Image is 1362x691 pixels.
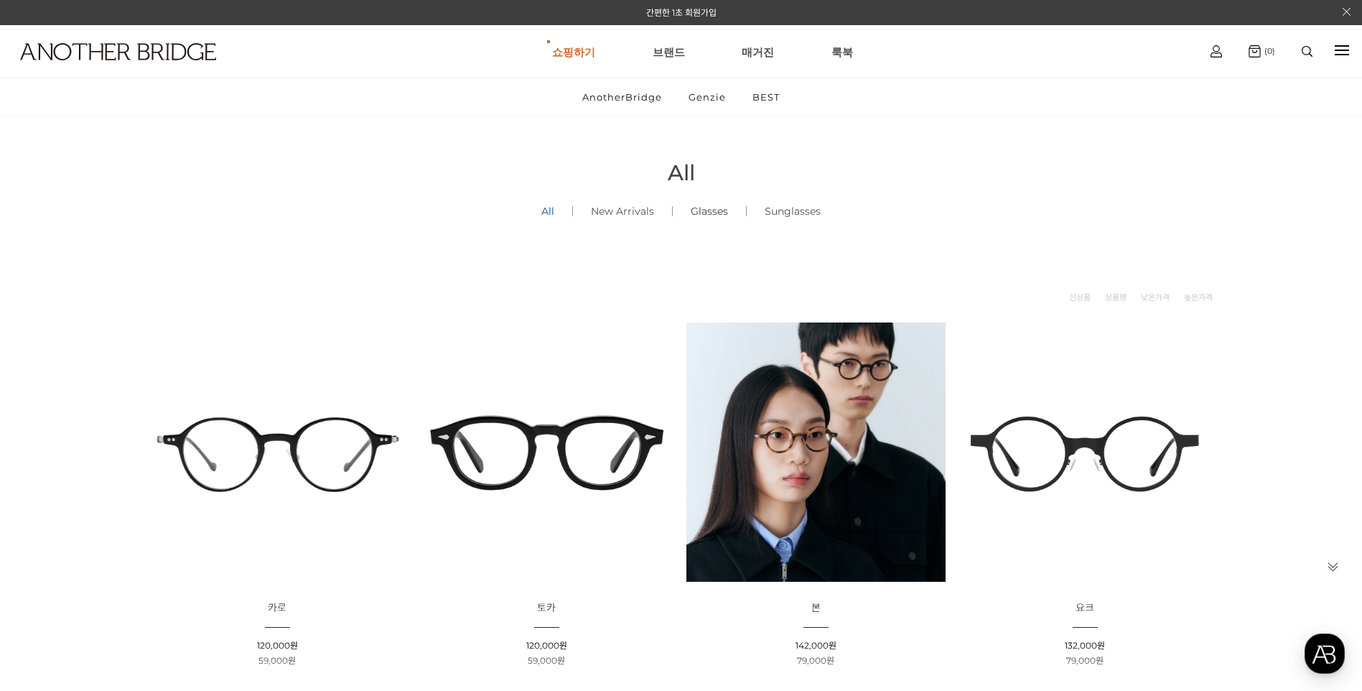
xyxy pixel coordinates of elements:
span: 대화 [131,478,149,489]
span: 142,000원 [796,640,836,651]
img: cart [1249,45,1261,57]
img: 요크 글라스 - 트렌디한 디자인의 유니크한 안경 이미지 [956,323,1215,582]
img: 카로 - 감각적인 디자인의 패션 아이템 이미지 [148,323,407,582]
img: logo [20,43,216,60]
img: search [1302,46,1312,57]
a: Sunglasses [747,187,839,236]
span: 59,000원 [258,655,296,666]
a: 간편한 1초 회원가입 [646,7,717,18]
span: 132,000원 [1065,640,1105,651]
a: 설정 [185,455,276,491]
a: 낮은가격 [1141,290,1170,305]
img: 본 - 동그란 렌즈로 돋보이는 아세테이트 안경 이미지 [686,323,946,582]
a: 쇼핑하기 [552,26,595,78]
a: Genzie [676,78,738,116]
span: 카로 [268,601,286,614]
a: (0) [1249,45,1275,57]
a: All [523,187,572,236]
span: (0) [1261,46,1275,56]
a: AnotherBridge [570,78,674,116]
a: Glasses [673,187,746,236]
img: 토카 아세테이트 뿔테 안경 이미지 [417,323,676,582]
span: 홈 [45,477,54,488]
span: 79,000원 [797,655,834,666]
a: 상품명 [1105,290,1127,305]
a: 본 [811,603,821,613]
span: 본 [811,601,821,614]
span: 설정 [222,477,239,488]
span: 120,000원 [526,640,567,651]
a: 신상품 [1069,290,1091,305]
a: 요크 [1076,603,1094,613]
a: 카로 [268,603,286,613]
a: 높은가격 [1184,290,1213,305]
a: 룩북 [831,26,853,78]
span: All [668,159,695,186]
a: logo [7,43,212,96]
span: 120,000원 [257,640,298,651]
span: 토카 [537,601,556,614]
a: 브랜드 [653,26,685,78]
img: cart [1211,45,1222,57]
span: 59,000원 [528,655,565,666]
a: 홈 [4,455,95,491]
a: 매거진 [742,26,774,78]
a: BEST [740,78,792,116]
a: 대화 [95,455,185,491]
span: 79,000원 [1066,655,1104,666]
a: New Arrivals [573,187,672,236]
span: 요크 [1076,601,1094,614]
a: 토카 [537,603,556,613]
